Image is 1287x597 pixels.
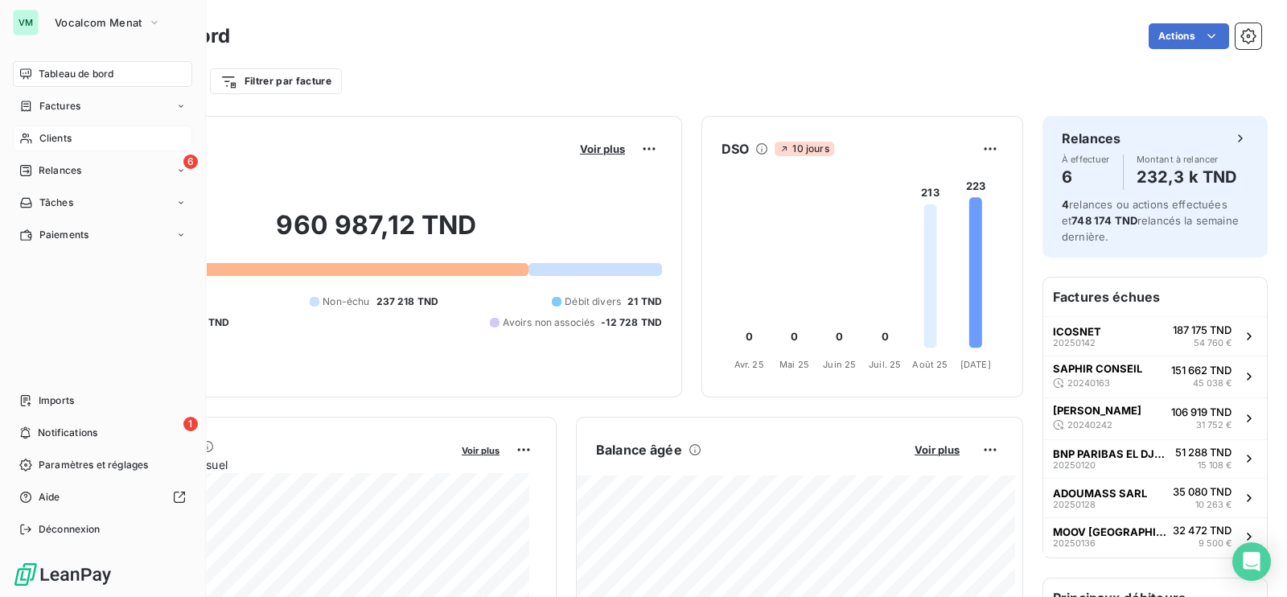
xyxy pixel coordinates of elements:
[1171,364,1231,377] span: 151 662 TND
[1053,325,1101,338] span: ICOSNET
[823,359,856,370] tspan: Juin 25
[1137,154,1237,164] span: Montant à relancer
[1062,198,1069,211] span: 4
[39,196,73,210] span: Tâches
[39,131,72,146] span: Clients
[462,445,500,456] span: Voir plus
[1067,420,1112,430] span: 20240242
[55,16,142,29] span: Vocalcom Menat
[91,456,450,473] span: Chiffre d'affaires mensuel
[1137,164,1237,190] h4: 232,3 k TND
[39,99,80,113] span: Factures
[1053,362,1142,375] span: SAPHIR CONSEIL
[39,393,74,408] span: Imports
[183,154,198,169] span: 6
[1043,278,1267,316] h6: Factures échues
[1053,460,1096,470] span: 20250120
[39,522,101,537] span: Déconnexion
[565,294,621,309] span: Débit divers
[1173,323,1231,336] span: 187 175 TND
[1062,164,1110,190] h4: 6
[183,417,198,431] span: 1
[910,443,964,457] button: Voir plus
[1062,198,1239,243] span: relances ou actions effectuées et relancés la semaine dernière.
[1232,542,1271,581] div: Open Intercom Messenger
[1053,525,1166,538] span: MOOV [GEOGRAPHIC_DATA] [GEOGRAPHIC_DATA]
[915,443,960,456] span: Voir plus
[1071,214,1137,227] span: 748 174 TND
[503,315,594,330] span: Avoirs non associés
[13,562,113,587] img: Logo LeanPay
[912,359,948,370] tspan: Août 25
[39,67,113,81] span: Tableau de bord
[1043,478,1267,517] button: ADOUMASS SARL2025012835 080 TND10 263 €
[1149,23,1229,49] button: Actions
[775,142,833,156] span: 10 jours
[457,443,504,457] button: Voir plus
[1194,336,1231,350] span: 54 760 €
[601,315,662,330] span: -12 728 TND
[1043,397,1267,439] button: [PERSON_NAME]20240242106 919 TND31 752 €
[1062,154,1110,164] span: À effectuer
[1043,356,1267,397] button: SAPHIR CONSEIL20240163151 662 TND45 038 €
[1173,524,1231,537] span: 32 472 TND
[39,490,60,504] span: Aide
[1053,500,1096,509] span: 20250128
[1043,517,1267,557] button: MOOV [GEOGRAPHIC_DATA] [GEOGRAPHIC_DATA]2025013632 472 TND9 500 €
[91,209,662,257] h2: 960 987,12 TND
[13,484,192,510] a: Aide
[779,359,809,370] tspan: Mai 25
[1043,439,1267,479] button: BNP PARIBAS EL DJAZAIR2025012051 288 TND15 108 €
[1053,404,1141,417] span: [PERSON_NAME]
[1062,129,1120,148] h6: Relances
[1175,446,1231,459] span: 51 288 TND
[39,228,88,242] span: Paiements
[376,294,439,309] span: 237 218 TND
[210,68,342,94] button: Filtrer par facture
[1067,378,1110,388] span: 20240163
[960,359,991,370] tspan: [DATE]
[13,10,39,35] div: VM
[39,163,81,178] span: Relances
[1196,418,1231,432] span: 31 752 €
[1195,498,1231,512] span: 10 263 €
[38,426,97,440] span: Notifications
[734,359,764,370] tspan: Avr. 25
[1193,377,1231,390] span: 45 038 €
[323,294,369,309] span: Non-échu
[1053,538,1096,548] span: 20250136
[596,440,682,459] h6: Balance âgée
[1043,316,1267,356] button: ICOSNET20250142187 175 TND54 760 €
[1199,537,1231,550] span: 9 500 €
[1053,447,1169,460] span: BNP PARIBAS EL DJAZAIR
[869,359,901,370] tspan: Juil. 25
[1053,487,1147,500] span: ADOUMASS SARL
[1053,338,1096,348] span: 20250142
[575,142,630,156] button: Voir plus
[39,458,148,472] span: Paramètres et réglages
[1198,459,1231,472] span: 15 108 €
[1171,406,1231,418] span: 106 919 TND
[722,139,749,159] h6: DSO
[580,142,625,155] span: Voir plus
[1173,485,1231,498] span: 35 080 TND
[627,294,662,309] span: 21 TND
